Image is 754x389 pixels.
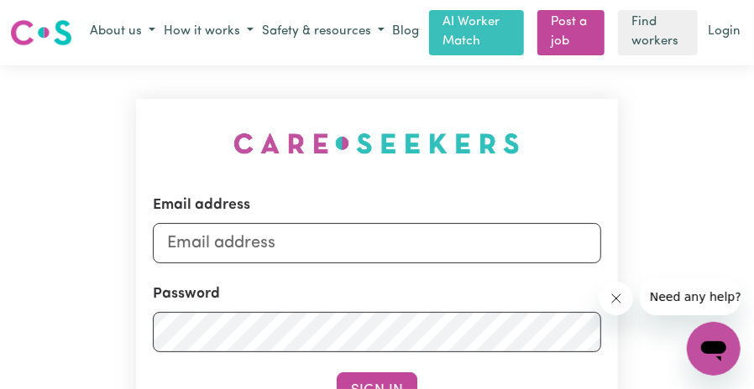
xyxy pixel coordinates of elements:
[153,223,602,263] input: Email address
[160,18,258,46] button: How it works
[86,18,160,46] button: About us
[389,19,422,45] a: Blog
[640,278,741,315] iframe: Message from company
[10,13,72,52] a: Careseekers logo
[600,282,633,315] iframe: Close message
[618,10,698,55] a: Find workers
[687,322,741,376] iframe: Button to launch messaging window
[704,19,744,45] a: Login
[537,10,605,55] a: Post a job
[429,10,524,55] a: AI Worker Match
[10,12,102,25] span: Need any help?
[153,194,250,216] label: Email address
[10,18,72,48] img: Careseekers logo
[153,283,220,305] label: Password
[258,18,389,46] button: Safety & resources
